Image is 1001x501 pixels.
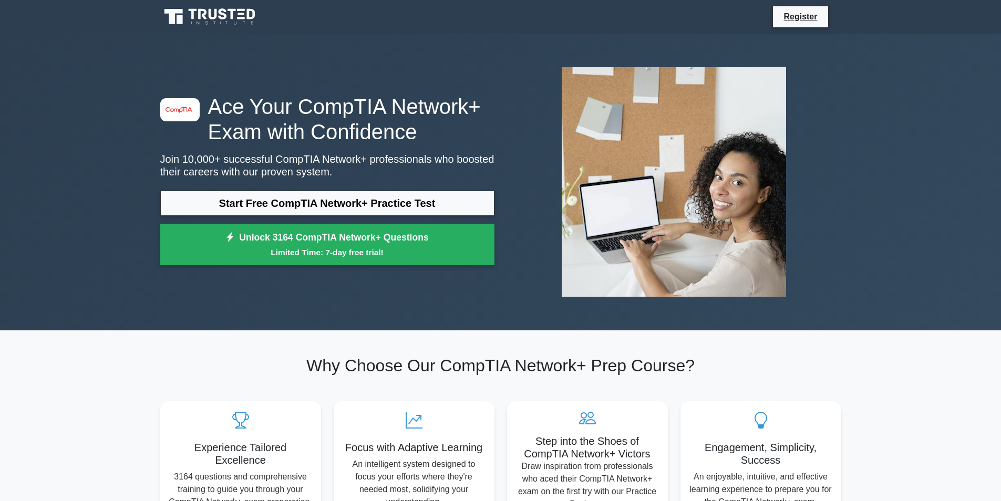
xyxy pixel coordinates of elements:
[689,441,833,466] h5: Engagement, Simplicity, Success
[160,191,494,216] a: Start Free CompTIA Network+ Practice Test
[777,10,823,23] a: Register
[515,435,659,460] h5: Step into the Shoes of CompTIA Network+ Victors
[160,356,841,375] h2: Why Choose Our CompTIA Network+ Prep Course?
[160,153,494,178] p: Join 10,000+ successful CompTIA Network+ professionals who boosted their careers with our proven ...
[342,441,486,454] h5: Focus with Adaptive Learning
[160,224,494,266] a: Unlock 3164 CompTIA Network+ QuestionsLimited Time: 7-day free trial!
[173,246,481,258] small: Limited Time: 7-day free trial!
[169,441,313,466] h5: Experience Tailored Excellence
[160,94,494,144] h1: Ace Your CompTIA Network+ Exam with Confidence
